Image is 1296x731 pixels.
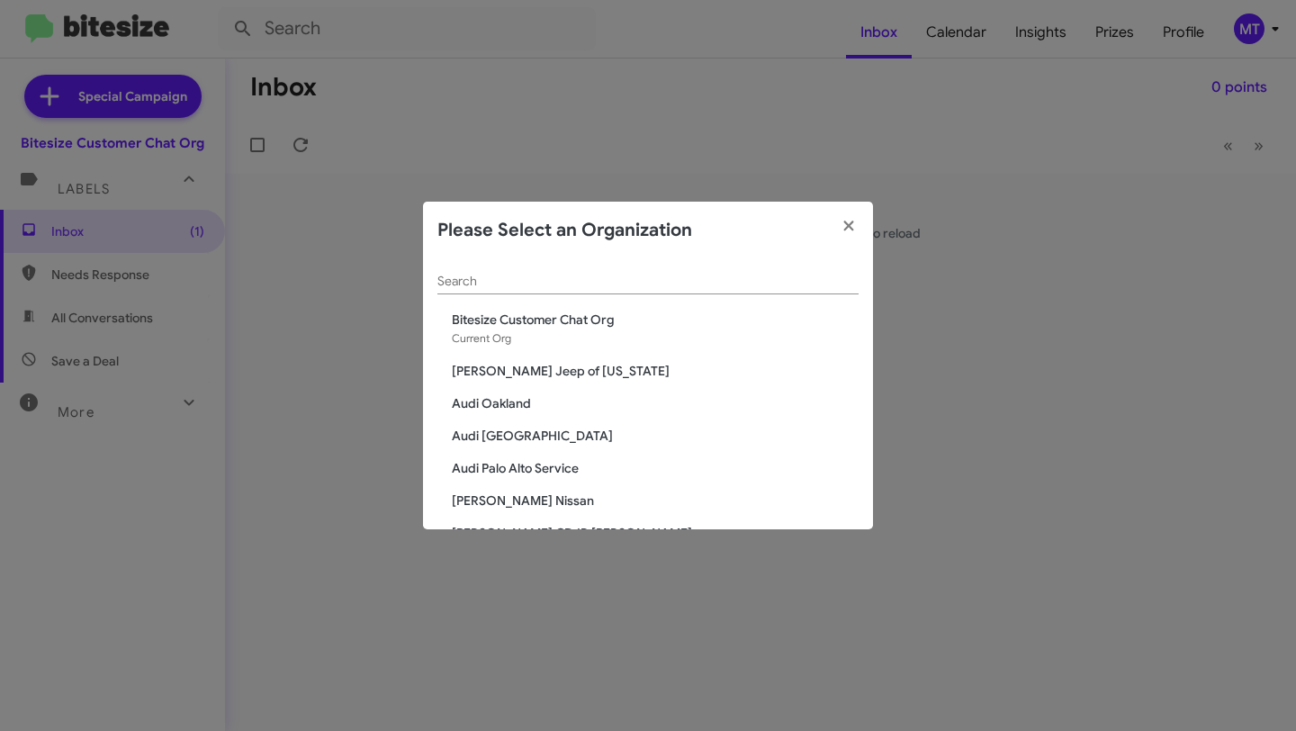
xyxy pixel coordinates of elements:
span: [PERSON_NAME] Jeep of [US_STATE] [452,362,859,380]
span: [PERSON_NAME] Nissan [452,492,859,510]
span: Current Org [452,331,511,345]
h2: Please Select an Organization [437,216,692,245]
span: [PERSON_NAME] CDJR [PERSON_NAME] [452,524,859,542]
span: Bitesize Customer Chat Org [452,311,859,329]
span: Audi Oakland [452,394,859,412]
span: Audi Palo Alto Service [452,459,859,477]
span: Audi [GEOGRAPHIC_DATA] [452,427,859,445]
